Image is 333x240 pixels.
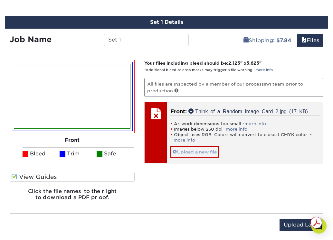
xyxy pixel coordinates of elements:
a: more info [244,121,266,126]
a: Upload a new file [170,146,219,157]
li: Trim [60,147,97,160]
a: Files [297,34,323,47]
label: View Guides [10,172,135,182]
span: Front: [170,108,187,115]
a: more info [226,127,247,132]
input: Enter a job name [104,34,189,46]
a: Shipping: $7.84 [239,34,296,47]
li: Safe [97,147,134,160]
small: *Additional bleed or crop marks may trigger a file warning – [144,68,273,72]
span: 3.625 [246,60,259,66]
b: : $7.84 [273,37,291,43]
span: 2.125 [228,60,240,66]
div: Set 1 Details [5,16,328,29]
span: files [301,37,307,43]
li: Object uses RGB. Colors will convert to closest CMYK color. - [170,132,320,143]
p: All files are inspected by a member of our processing team prior to production. [144,78,323,97]
strong: Job Name [10,35,52,44]
strong: Your files including bleed should be: " x " [144,60,262,66]
input: Upload Later [280,219,323,231]
a: Think of a Random Image Card 2.jpg (17 KB) [188,108,308,114]
a: more info [255,68,273,72]
a: more info [174,138,195,143]
div: Front [10,133,135,147]
li: Images below 250 dpi - [170,126,320,132]
li: Bleed [23,147,60,160]
iframe: Google Customer Reviews [2,220,55,238]
h6: Click the file names to the right to download a PDF proof. [10,188,135,206]
span: shipping [243,37,249,43]
li: Artwork dimensions too small - [170,121,320,126]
